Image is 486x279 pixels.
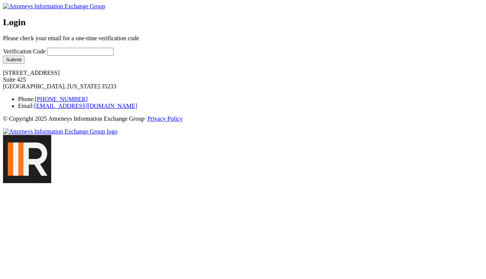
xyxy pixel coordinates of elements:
[145,115,146,122] span: ·
[3,35,154,42] p: Please check your email for a one-time verification code
[35,96,87,102] a: [PHONE_NUMBER]
[3,17,483,27] h2: Login
[3,48,46,55] label: Verification Code
[3,56,24,64] button: Submit
[34,103,137,109] a: [EMAIL_ADDRESS][DOMAIN_NAME]
[3,135,51,183] img: 8h4ubnwJzZ-srDM_ca-xwfQ-WSb_glrHreUVt2U8s3CVLzfO-thfLv7Hz2jNJx23-rUqpPsHlsWGzz7HW9hgAxbxacU=w128-...
[3,3,105,10] img: Attorneys Information Exchange Group
[3,128,117,135] img: Attorneys Information Exchange Group logo
[148,115,183,122] a: Privacy Policy
[18,96,483,103] li: Phone:
[18,103,483,109] li: Email:
[3,115,483,122] p: © Copyright 2025 Attorneys Information Exchange Group
[3,70,483,90] p: [STREET_ADDRESS] Suite 425 [GEOGRAPHIC_DATA], [US_STATE] 35233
